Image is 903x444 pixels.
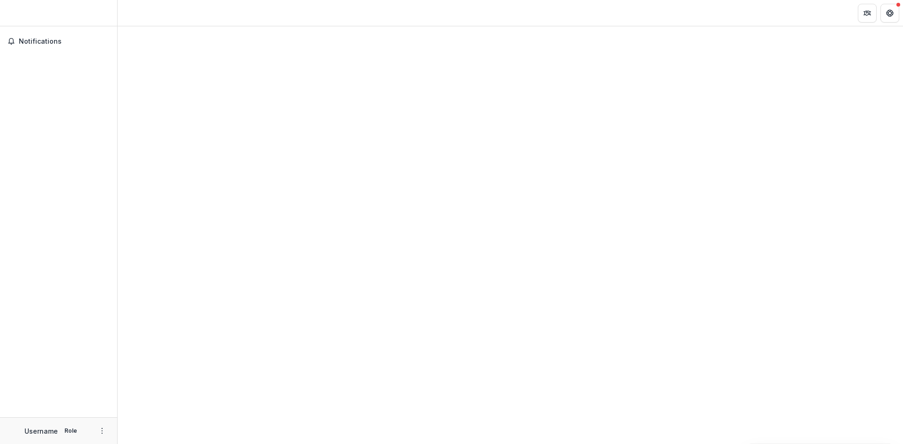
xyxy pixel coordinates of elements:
[858,4,877,23] button: Partners
[4,34,113,49] button: Notifications
[62,427,80,435] p: Role
[96,425,108,436] button: More
[880,4,899,23] button: Get Help
[19,38,110,46] span: Notifications
[24,426,58,436] p: Username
